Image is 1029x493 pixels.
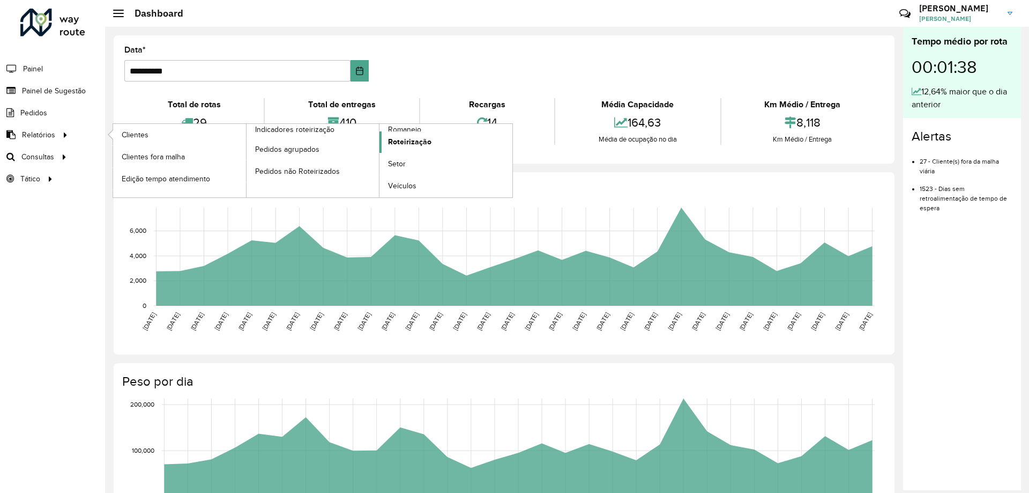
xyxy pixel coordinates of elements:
text: [DATE] [547,311,563,332]
text: 0 [143,302,146,309]
text: [DATE] [667,311,682,332]
div: 12,64% maior que o dia anterior [912,85,1012,111]
text: 100,000 [132,447,154,454]
text: [DATE] [524,311,539,332]
text: [DATE] [738,311,754,332]
span: Pedidos [20,107,47,119]
text: [DATE] [237,311,252,332]
text: [DATE] [189,311,205,332]
text: [DATE] [714,311,730,332]
li: 1523 - Dias sem retroalimentação de tempo de espera [920,176,1012,213]
text: [DATE] [428,311,443,332]
text: [DATE] [309,311,324,332]
text: [DATE] [404,311,420,332]
span: Romaneio [388,124,421,135]
a: Indicadores roteirização [113,124,379,197]
text: [DATE] [332,311,348,332]
text: [DATE] [786,311,801,332]
span: Clientes [122,129,148,141]
text: 6,000 [130,227,146,234]
span: Painel de Sugestão [22,85,86,97]
div: Total de rotas [127,98,261,111]
text: [DATE] [499,311,515,332]
div: 8,118 [724,111,881,134]
div: 29 [127,111,261,134]
span: Edição tempo atendimento [122,173,210,185]
text: [DATE] [213,311,229,332]
h4: Peso por dia [122,374,884,389]
a: Romaneio [247,124,513,197]
h2: Dashboard [124,8,183,19]
text: [DATE] [141,311,157,332]
span: Veículos [388,180,416,192]
span: Relatórios [22,129,55,141]
text: [DATE] [380,311,396,332]
div: Média de ocupação no dia [558,134,717,145]
text: [DATE] [833,311,849,332]
span: [PERSON_NAME] [919,14,1000,24]
a: Setor [379,153,512,175]
text: [DATE] [356,311,372,332]
text: [DATE] [690,311,706,332]
span: Pedidos agrupados [255,144,319,155]
a: Pedidos não Roteirizados [247,160,379,182]
span: Indicadores roteirização [255,124,334,135]
text: [DATE] [762,311,778,332]
label: Data [124,43,146,56]
div: Recargas [423,98,551,111]
a: Roteirização [379,131,512,153]
text: [DATE] [857,311,873,332]
text: [DATE] [595,311,610,332]
div: Tempo médio por rota [912,34,1012,49]
div: 164,63 [558,111,717,134]
div: 14 [423,111,551,134]
span: Roteirização [388,136,431,148]
a: Clientes fora malha [113,146,246,167]
text: [DATE] [619,311,635,332]
text: [DATE] [261,311,277,332]
button: Choose Date [351,60,369,82]
span: Setor [388,158,406,170]
div: 00:01:38 [912,49,1012,85]
span: Clientes fora malha [122,151,185,163]
text: [DATE] [452,311,467,332]
text: 2,000 [130,277,146,284]
h3: [PERSON_NAME] [919,3,1000,13]
h4: Alertas [912,129,1012,144]
text: [DATE] [810,311,825,332]
text: [DATE] [643,311,658,332]
span: Painel [23,63,43,75]
a: Veículos [379,175,512,197]
span: Tático [20,173,40,185]
span: Pedidos não Roteirizados [255,166,340,177]
div: 410 [267,111,416,134]
li: 27 - Cliente(s) fora da malha viária [920,149,1012,176]
div: Km Médio / Entrega [724,98,881,111]
div: Total de entregas [267,98,416,111]
text: 200,000 [130,401,154,408]
div: Média Capacidade [558,98,717,111]
text: [DATE] [285,311,300,332]
span: Consultas [21,151,54,163]
a: Pedidos agrupados [247,138,379,160]
text: [DATE] [571,311,587,332]
a: Contato Rápido [893,2,916,25]
a: Edição tempo atendimento [113,168,246,189]
a: Clientes [113,124,246,145]
div: Km Médio / Entrega [724,134,881,145]
text: [DATE] [475,311,491,332]
text: 4,000 [130,252,146,259]
text: [DATE] [165,311,181,332]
